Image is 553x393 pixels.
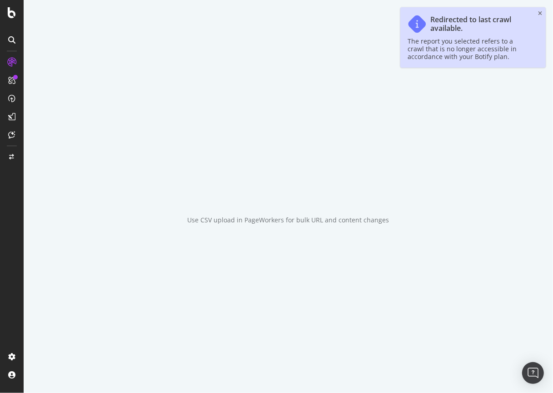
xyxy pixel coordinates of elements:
div: Open Intercom Messenger [522,362,544,384]
div: Use CSV upload in PageWorkers for bulk URL and content changes [188,216,389,225]
div: close toast [538,11,542,16]
div: Redirected to last crawl available. [430,15,529,33]
div: The report you selected refers to a crawl that is no longer accessible in accordance with your Bo... [408,37,529,60]
div: animation [256,168,321,201]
